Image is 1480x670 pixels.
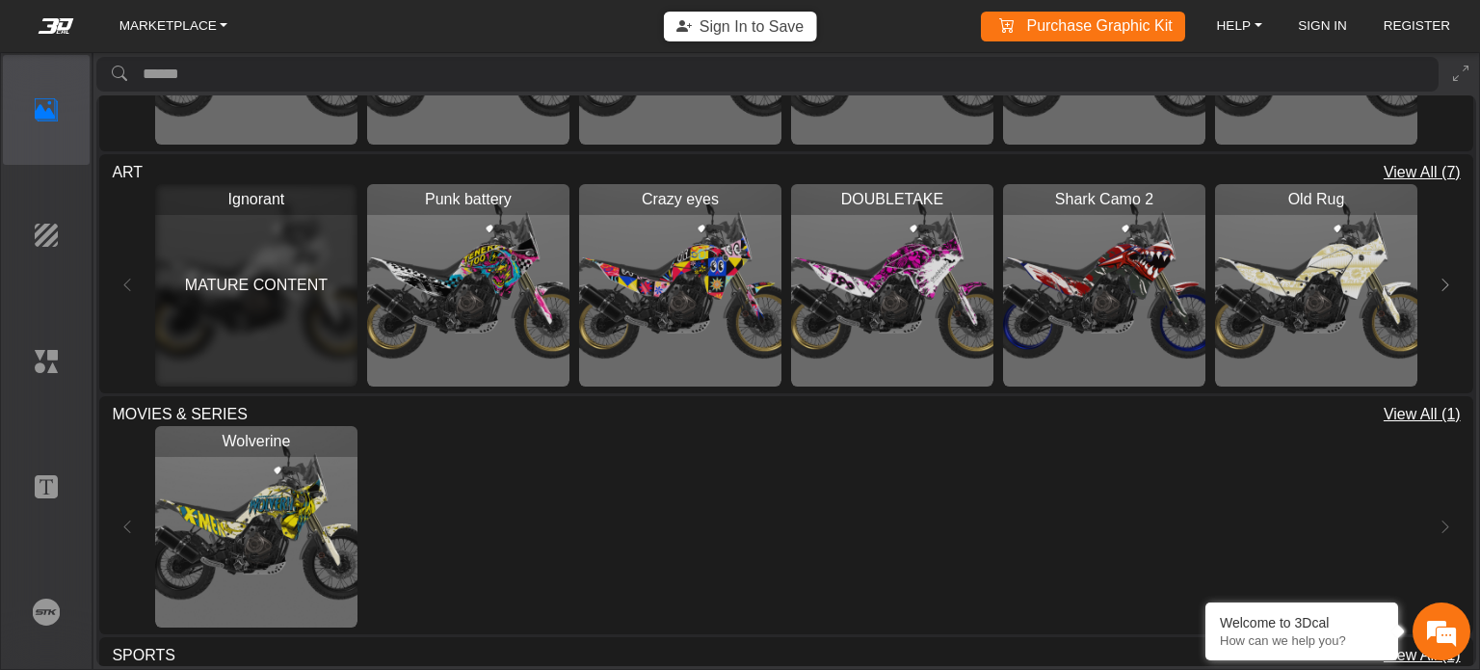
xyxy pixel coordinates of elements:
[10,534,129,548] span: Conversation
[987,12,1180,41] a: Purchase Graphic Kit
[367,184,569,387] img: Punk battery undefined
[21,99,50,128] div: Navigation go back
[579,184,781,387] div: View Crazy eyes
[112,161,143,184] span: ART
[579,184,781,387] img: Crazy eyes undefined
[129,101,353,126] div: Chat with us now
[664,12,817,41] button: Sign In to Save
[367,184,569,387] div: View Punk battery
[112,403,247,426] span: MOVIES & SERIES
[1445,57,1476,93] button: Expand Library
[143,57,1439,93] input: search asset
[1384,403,1461,426] span: View All (1)
[155,426,357,629] div: View Wolverine
[422,188,515,211] span: Punk battery
[1215,184,1417,387] img: Old Rug undefined
[1209,13,1270,40] a: HELP
[129,500,249,560] div: FAQs
[248,500,367,560] div: Articles
[1220,633,1384,648] p: How can we help you?
[185,274,328,297] span: MATURE CONTENT
[219,430,293,453] span: Wolverine
[1290,13,1355,40] a: SIGN IN
[155,426,357,629] img: Wolverine undefined
[1384,161,1461,184] span: View All (7)
[1284,188,1347,211] span: Old Rug
[1003,184,1205,387] img: Shark Camo 2 undefined
[10,433,367,500] textarea: Type your message and hit 'Enter'
[155,184,357,387] div: View Ignorant
[1215,184,1417,387] div: View Old Rug
[791,184,993,387] div: View DOUBLETAKE
[112,192,266,375] span: We're online!
[112,13,236,40] a: MARKETPLACE
[112,644,175,667] span: SPORTS
[838,188,947,211] span: DOUBLETAKE
[1220,615,1384,630] div: Welcome to 3Dcal
[639,188,722,211] span: Crazy eyes
[1052,188,1157,211] span: Shark Camo 2
[1376,13,1459,40] a: REGISTER
[1003,184,1205,387] div: View Shark Camo 2
[316,10,362,56] div: Minimize live chat window
[791,184,993,387] img: DOUBLETAKE undefined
